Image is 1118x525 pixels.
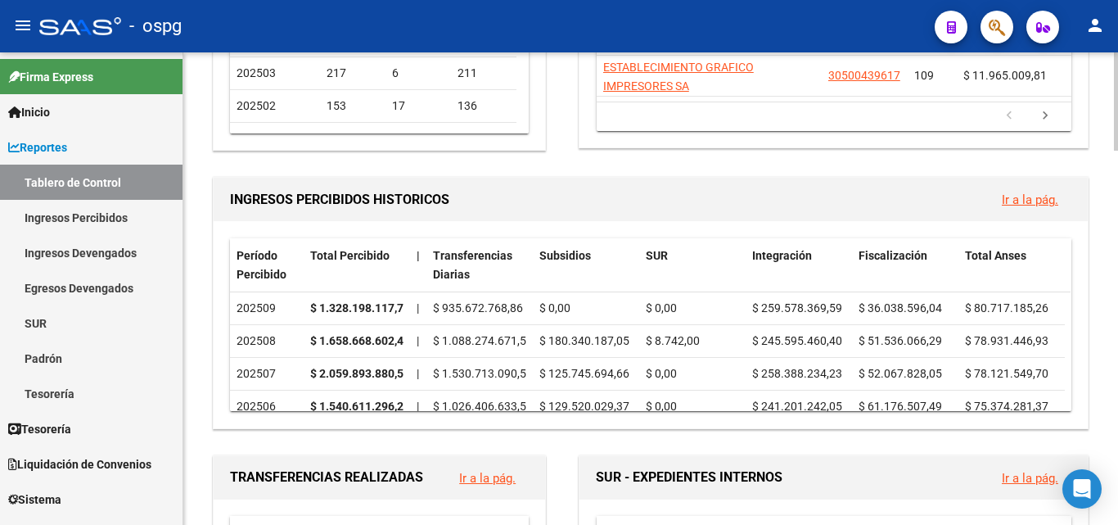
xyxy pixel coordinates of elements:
[596,469,782,485] span: SUR - EXPEDIENTES INTERNOS
[752,400,842,413] span: $ 241.201.242,05
[417,249,420,262] span: |
[310,249,390,262] span: Total Percibido
[533,238,639,292] datatable-header-cell: Subsidios
[539,249,591,262] span: Subsidios
[958,238,1065,292] datatable-header-cell: Total Anses
[237,332,297,351] div: 202508
[446,463,529,493] button: Ir a la pág.
[994,107,1025,125] a: go to previous page
[310,301,410,315] strong: $ 1.328.198.117,75
[646,301,677,315] span: $ 0,00
[417,400,419,413] span: |
[433,334,533,347] span: $ 1.088.274.671,58
[1002,471,1058,486] a: Ir a la pág.
[8,138,67,156] span: Reportes
[859,334,942,347] span: $ 51.536.066,29
[237,397,297,416] div: 202506
[646,400,677,413] span: $ 0,00
[410,238,426,292] datatable-header-cell: |
[417,301,419,315] span: |
[13,16,33,35] mat-icon: menu
[989,463,1071,493] button: Ir a la pág.
[965,301,1048,315] span: $ 80.717.185,26
[914,69,934,82] span: 109
[639,238,746,292] datatable-header-cell: SUR
[859,367,942,380] span: $ 52.067.828,05
[310,367,410,380] strong: $ 2.059.893.880,50
[230,192,449,207] span: INGRESOS PERCIBIDOS HISTORICOS
[433,249,512,281] span: Transferencias Diarias
[965,367,1048,380] span: $ 78.121.549,70
[426,238,533,292] datatable-header-cell: Transferencias Diarias
[8,68,93,86] span: Firma Express
[1062,469,1102,509] div: Open Intercom Messenger
[237,66,276,79] span: 202503
[458,97,510,115] div: 136
[237,249,286,281] span: Período Percibido
[230,238,304,292] datatable-header-cell: Período Percibido
[752,334,842,347] span: $ 245.595.460,40
[646,249,668,262] span: SUR
[539,334,629,347] span: $ 180.340.187,05
[392,129,444,148] div: 16
[304,238,410,292] datatable-header-cell: Total Percibido
[310,400,410,413] strong: $ 1.540.611.296,26
[327,129,379,148] div: 190
[237,132,276,145] span: 202501
[1030,107,1061,125] a: go to next page
[237,99,276,112] span: 202502
[646,334,700,347] span: $ 8.742,00
[859,301,942,315] span: $ 36.038.596,04
[237,364,297,383] div: 202507
[8,491,61,509] span: Sistema
[963,69,1047,82] span: $ 11.965.009,81
[458,64,510,83] div: 211
[327,64,379,83] div: 217
[129,8,182,44] span: - ospg
[752,249,812,262] span: Integración
[392,64,444,83] div: 6
[1002,192,1058,207] a: Ir a la pág.
[417,334,419,347] span: |
[1085,16,1105,35] mat-icon: person
[327,97,379,115] div: 153
[646,367,677,380] span: $ 0,00
[433,367,533,380] span: $ 1.530.713.090,57
[603,61,754,93] span: ESTABLECIMIENTO GRAFICO IMPRESORES SA
[459,471,516,486] a: Ir a la pág.
[989,184,1071,215] button: Ir a la pág.
[859,400,942,413] span: $ 61.176.507,49
[752,367,842,380] span: $ 258.388.234,23
[828,69,900,82] span: 30500439617
[859,249,927,262] span: Fiscalización
[539,301,570,315] span: $ 0,00
[230,469,423,485] span: TRANSFERENCIAS REALIZADAS
[392,97,444,115] div: 17
[310,334,410,347] strong: $ 1.658.668.602,43
[852,238,958,292] datatable-header-cell: Fiscalización
[8,103,50,121] span: Inicio
[8,420,71,438] span: Tesorería
[458,129,510,148] div: 174
[539,367,629,380] span: $ 125.745.694,66
[433,301,523,315] span: $ 935.672.768,86
[746,238,852,292] datatable-header-cell: Integración
[965,249,1026,262] span: Total Anses
[8,455,151,473] span: Liquidación de Convenios
[965,400,1048,413] span: $ 75.374.281,37
[237,299,297,318] div: 202509
[417,367,419,380] span: |
[965,334,1048,347] span: $ 78.931.446,93
[539,400,629,413] span: $ 129.520.029,37
[752,301,842,315] span: $ 259.578.369,59
[433,400,533,413] span: $ 1.026.406.633,55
